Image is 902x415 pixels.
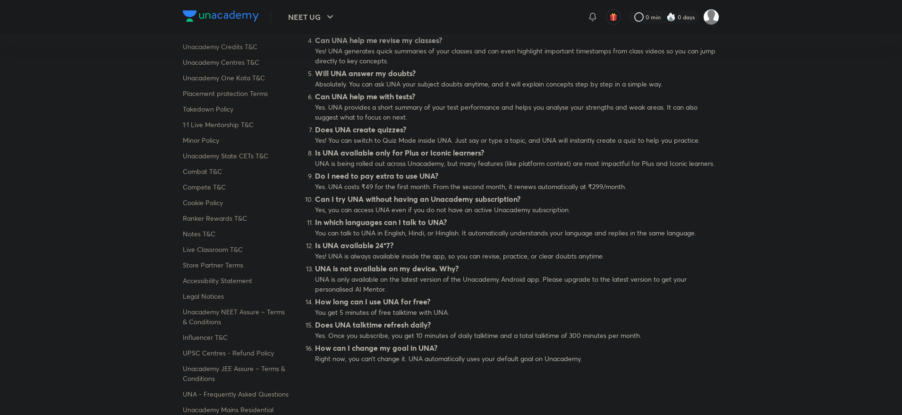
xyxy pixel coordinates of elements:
[666,12,676,22] img: streak
[315,217,447,227] strong: In which languages can I talk to UNA?
[183,73,289,83] a: Unacademy One Kota T&C
[183,276,289,285] a: Accessibility Statement
[315,193,719,215] li: Yes, you can access UNA even if you do not have an active Unacademy subscription.
[183,166,289,176] a: Combat T&C
[315,216,719,238] li: You can talk to UNA in English, Hindi, or Hinglish. It automatically understands your language an...
[609,13,618,21] img: avatar
[315,124,406,134] strong: Does UNA create quizzes?
[183,229,289,239] a: Notes T&C
[183,198,289,207] a: Cookie Policy
[315,171,438,181] strong: Do I need to pay extra to use UNA?
[183,135,289,145] a: Minor Policy
[606,9,621,25] button: avatar
[315,240,719,261] li: Yes! UNA is always available inside the app, so you can revise, practice, or clear doubts anytime.
[183,363,289,383] a: Unacademy JEE Assure – Terms & Conditions
[183,42,289,52] a: Unacademy Credits T&C
[183,57,289,67] a: Unacademy Centres T&C
[183,389,289,399] a: UNA - Frequently Asked Questions
[315,240,393,250] strong: Is UNA available 24*7?
[315,35,719,66] li: Yes! UNA generates quick summaries of your classes and can even highlight important timestamps fr...
[315,319,719,340] li: Yes. Once you subscribe, you get 10 minutes of daily talktime and a total talktime of 300 minutes...
[183,104,289,114] a: Takedown Policy
[315,68,416,78] strong: Will UNA answer my doubts?
[315,342,719,363] li: Right now, you can’t change it. UNA automatically uses your default goal on Unacademy.
[183,151,289,161] a: Unacademy State CETs T&C
[315,343,437,353] strong: How can I change my goal in UNA?
[315,296,719,317] li: You get 5 minutes of free talktime with UNA.
[315,68,719,89] li: Absolutely. You can ask UNA your subject doubts anytime, and it will explain concepts step by ste...
[183,10,259,22] img: Company Logo
[315,91,719,122] li: Yes. UNA provides a short summary of your test performance and helps you analyse your strengths a...
[183,213,289,223] a: Ranker Rewards T&C
[315,296,430,306] strong: How long can I use UNA for free?
[315,170,719,191] li: Yes. UNA costs ₹49 for the first month. From the second month, it renews automatically at ₹299/mo...
[183,182,289,192] a: Compete T&C
[315,194,520,204] strong: Can I try UNA without having an Unacademy subscription?
[315,35,442,45] strong: Can UNA help me revise my classes?
[315,147,719,168] li: UNA is being rolled out across Unacademy, but many features (like platform context) are most impa...
[183,348,289,358] a: UPSC Centres - Refund Policy
[315,263,719,294] li: UNA is only available on the latest version of the Unacademy Android app. Please upgrade to the l...
[315,320,431,329] strong: Does UNA talktime refresh daily?
[183,307,289,327] a: Unacademy NEET Assure – Terms & Conditions
[703,9,719,25] img: Alan Pail.M
[315,91,415,101] strong: Can UNA help me with tests?
[315,263,459,273] strong: UNA is not available on my device. Why?
[183,291,289,301] a: Legal Notices
[183,260,289,270] a: Store Partner Terms
[183,10,259,24] a: Company Logo
[183,88,289,98] a: Placement protection Terms
[183,332,289,342] a: Influencer T&C
[183,120,289,130] a: 1:1 Live Mentorship T&C
[282,8,341,26] button: NEET UG
[315,147,484,157] strong: Is UNA available only for Plus or Iconic learners?
[183,244,289,254] a: Live Classroom T&C
[315,124,719,145] li: Yes! You can switch to Quiz Mode inside UNA. Just say or type a topic, and UNA will instantly cre...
